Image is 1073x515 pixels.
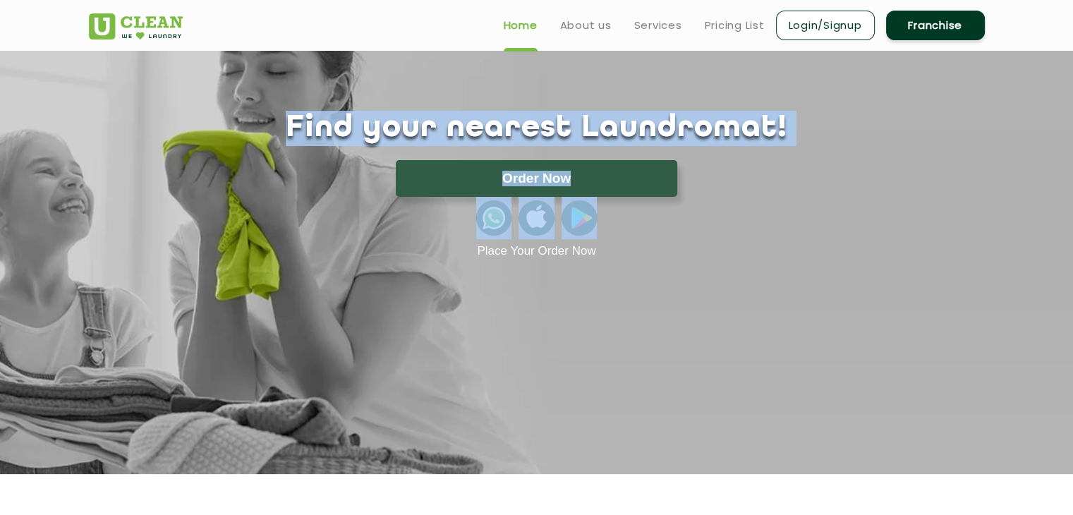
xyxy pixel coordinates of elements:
a: About us [560,17,612,34]
a: Pricing List [705,17,765,34]
a: Services [634,17,682,34]
img: UClean Laundry and Dry Cleaning [89,13,183,40]
a: Home [504,17,538,34]
img: whatsappicon.png [476,200,511,236]
a: Login/Signup [776,11,875,40]
a: Franchise [886,11,985,40]
img: playstoreicon.png [562,200,597,236]
h1: Find your nearest Laundromat! [78,111,995,146]
button: Order Now [396,160,677,197]
img: apple-icon.png [519,200,554,236]
a: Place Your Order Now [477,244,595,258]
